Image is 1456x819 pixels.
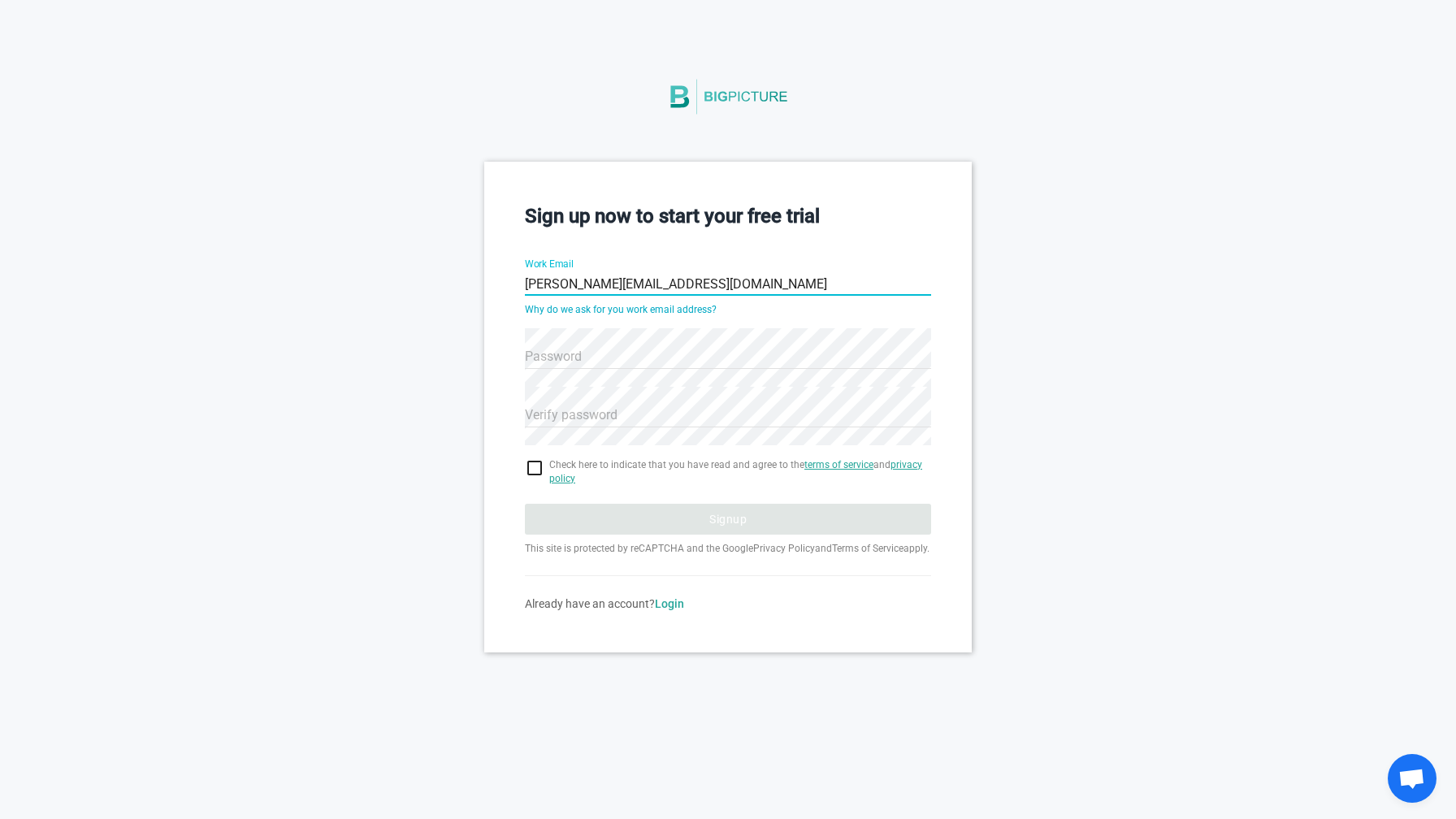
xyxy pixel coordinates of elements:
[804,459,873,470] a: terms of service
[525,202,931,230] h3: Sign up now to start your free trial
[525,596,931,612] div: Already have an account?
[667,63,789,131] img: BigPicture
[1388,754,1436,803] div: Open chat
[549,458,931,486] span: Check here to indicate that you have read and agree to the and
[525,541,931,556] p: This site is protected by reCAPTCHA and the Google and apply.
[832,543,903,554] a: Terms of Service
[549,459,922,484] a: privacy policy
[655,597,684,610] a: Login
[525,504,931,535] button: Signup
[753,543,815,554] a: Privacy Policy
[525,304,717,315] a: Why do we ask for you work email address?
